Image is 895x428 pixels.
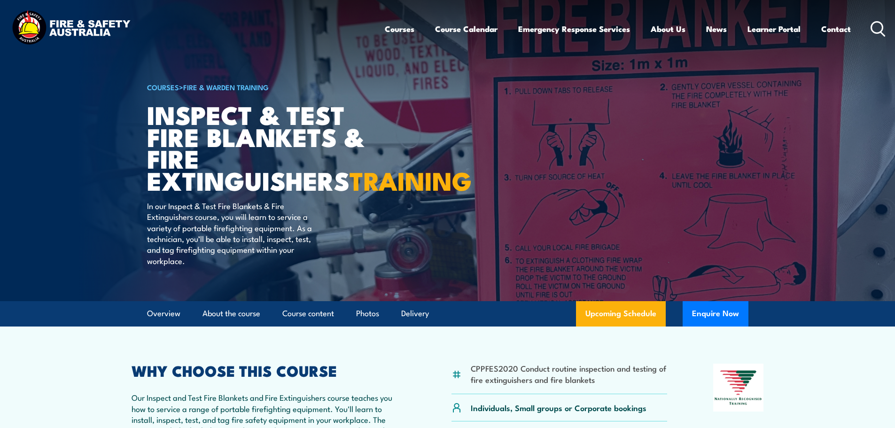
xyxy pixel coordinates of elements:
[471,363,668,385] li: CPPFES2020 Conduct routine inspection and testing of fire extinguishers and fire blankets
[202,301,260,326] a: About the course
[821,16,851,41] a: Contact
[147,82,179,92] a: COURSES
[147,103,379,191] h1: Inspect & Test Fire Blankets & Fire Extinguishers
[282,301,334,326] a: Course content
[435,16,498,41] a: Course Calendar
[350,160,472,199] strong: TRAINING
[651,16,685,41] a: About Us
[713,364,764,412] img: Nationally Recognised Training logo.
[401,301,429,326] a: Delivery
[147,200,319,266] p: In our Inspect & Test Fire Blankets & Fire Extinguishers course, you will learn to service a vari...
[576,301,666,327] a: Upcoming Schedule
[385,16,414,41] a: Courses
[183,82,269,92] a: Fire & Warden Training
[518,16,630,41] a: Emergency Response Services
[147,301,180,326] a: Overview
[132,364,406,377] h2: WHY CHOOSE THIS COURSE
[706,16,727,41] a: News
[147,81,379,93] h6: >
[683,301,748,327] button: Enquire Now
[356,301,379,326] a: Photos
[471,402,646,413] p: Individuals, Small groups or Corporate bookings
[747,16,801,41] a: Learner Portal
